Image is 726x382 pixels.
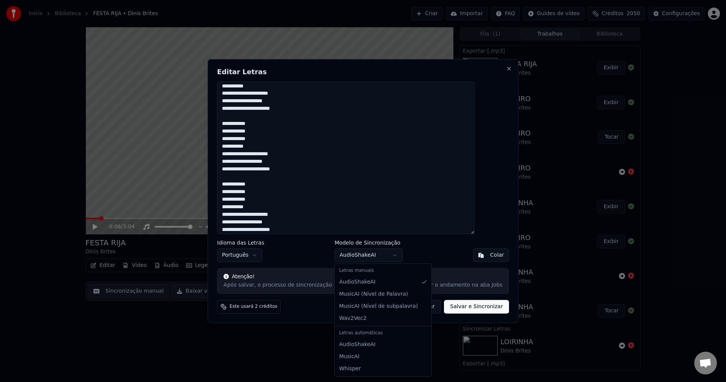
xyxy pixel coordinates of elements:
[336,328,430,338] div: Letras automáticas
[339,365,361,373] span: Whisper
[339,290,408,298] span: MusicAI ( Nível de Palavra )
[339,302,418,310] span: MusicAI ( Nível de subpalavra )
[339,278,375,286] span: AudioShakeAI
[339,341,375,348] span: AudioShakeAI
[339,315,366,322] span: Wav2Vec2
[336,265,430,276] div: Letras manuais
[339,353,360,360] span: MusicAI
